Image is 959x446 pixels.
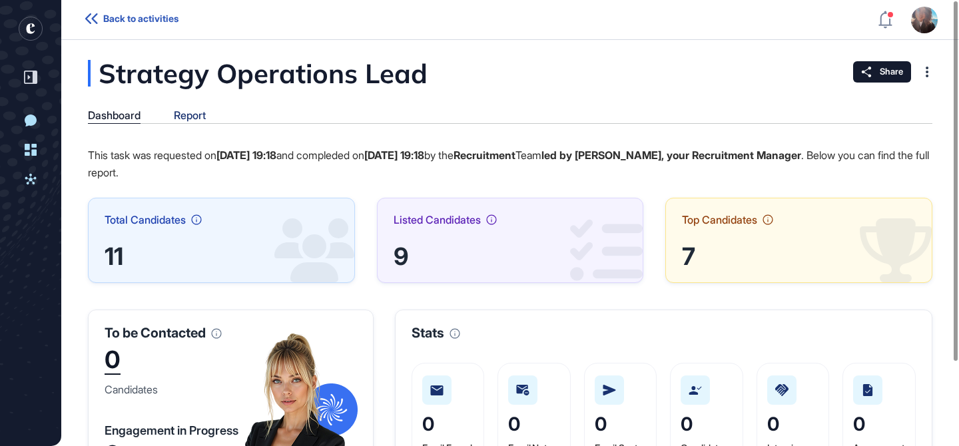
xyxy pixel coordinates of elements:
div: 9 [394,246,627,266]
div: Candidates [105,384,158,395]
div: Report [174,109,206,122]
img: mail-not-found.6d6f3542.svg [516,385,529,395]
img: assessment-ready.310c9921.svg [862,384,873,396]
img: candidate-info-collected.0d179624.svg [689,386,702,395]
strong: [DATE] 19:18 [216,148,276,162]
span: 0 [681,413,693,435]
div: Strategy Operations Lead [88,60,561,87]
span: Stats [412,326,444,339]
span: 0 [422,413,434,435]
span: Top Candidates [682,214,757,225]
span: 0 [853,413,865,435]
div: 7 [682,246,916,266]
span: 0 [767,413,779,435]
strong: [DATE] 19:18 [364,148,424,162]
span: To be Contacted [105,326,206,339]
div: 0 [105,347,121,375]
a: Back to activities [85,13,178,26]
span: Total Candidates [105,214,186,225]
p: This task was requested on and compleded on by the Team . Below you can find the full report. [88,146,932,181]
strong: led by [PERSON_NAME], your Recruitment Manager [541,148,801,162]
div: 11 [105,246,338,266]
img: mail-sent.2f0bcde8.svg [603,385,616,395]
span: Listed Candidates [394,214,481,225]
img: mail-found.beeca5f9.svg [430,385,444,395]
div: Dashboard [88,109,141,122]
span: Share [880,67,903,77]
div: Engagement in Progress [105,425,238,437]
img: user-avatar [911,7,938,33]
span: 0 [595,413,607,435]
div: entrapeer-logo [19,17,43,41]
span: 0 [508,413,520,435]
span: Back to activities [103,13,178,24]
img: interview-completed.2e5fb22e.svg [775,384,789,396]
strong: Recruitment [454,148,515,162]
